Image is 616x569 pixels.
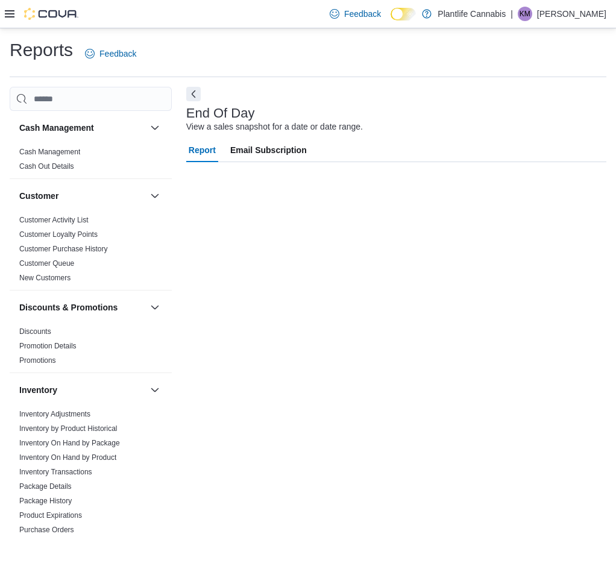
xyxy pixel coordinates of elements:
a: Cash Out Details [19,162,74,171]
h3: Inventory [19,384,57,396]
a: Package History [19,497,72,505]
h3: End Of Day [186,106,255,121]
button: Customer [148,189,162,203]
a: Package Details [19,482,72,491]
span: Inventory Adjustments [19,409,90,419]
h3: Cash Management [19,122,94,134]
h3: Discounts & Promotions [19,301,118,313]
a: Feedback [325,2,386,26]
button: Cash Management [148,121,162,135]
a: Feedback [80,42,141,66]
input: Dark Mode [391,8,416,20]
a: Inventory Transactions [19,468,92,476]
div: Customer [10,213,172,290]
button: Customer [19,190,145,202]
h1: Reports [10,38,73,62]
span: Email Subscription [230,138,307,162]
span: Purchase Orders [19,525,74,535]
a: Inventory On Hand by Product [19,453,116,462]
div: Cash Management [10,145,172,178]
a: Customer Loyalty Points [19,230,98,239]
span: Feedback [99,48,136,60]
h3: Customer [19,190,58,202]
a: Customer Queue [19,259,74,268]
button: Discounts & Promotions [148,300,162,315]
a: Discounts [19,327,51,336]
a: Customer Activity List [19,216,89,224]
div: Kati Michalec [518,7,532,21]
span: Report [189,138,216,162]
a: Promotions [19,356,56,365]
a: Purchase Orders [19,526,74,534]
a: Cash Management [19,148,80,156]
div: View a sales snapshot for a date or date range. [186,121,363,133]
button: Inventory [19,384,145,396]
a: Inventory On Hand by Package [19,439,120,447]
a: Promotion Details [19,342,77,350]
a: New Customers [19,274,71,282]
span: Customer Activity List [19,215,89,225]
span: Inventory Transactions [19,467,92,477]
p: | [511,7,513,21]
button: Cash Management [19,122,145,134]
a: Inventory Adjustments [19,410,90,418]
span: Inventory On Hand by Package [19,438,120,448]
button: Discounts & Promotions [19,301,145,313]
p: Plantlife Cannabis [438,7,506,21]
p: [PERSON_NAME] [537,7,606,21]
a: Customer Purchase History [19,245,108,253]
span: Cash Management [19,147,80,157]
span: KM [520,7,530,21]
a: Inventory by Product Historical [19,424,118,433]
span: Customer Purchase History [19,244,108,254]
button: Next [186,87,201,101]
button: Inventory [148,383,162,397]
div: Discounts & Promotions [10,324,172,373]
span: Promotion Details [19,341,77,351]
span: Package History [19,496,72,506]
a: Product Expirations [19,511,82,520]
img: Cova [24,8,78,20]
span: New Customers [19,273,71,283]
span: Feedback [344,8,381,20]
